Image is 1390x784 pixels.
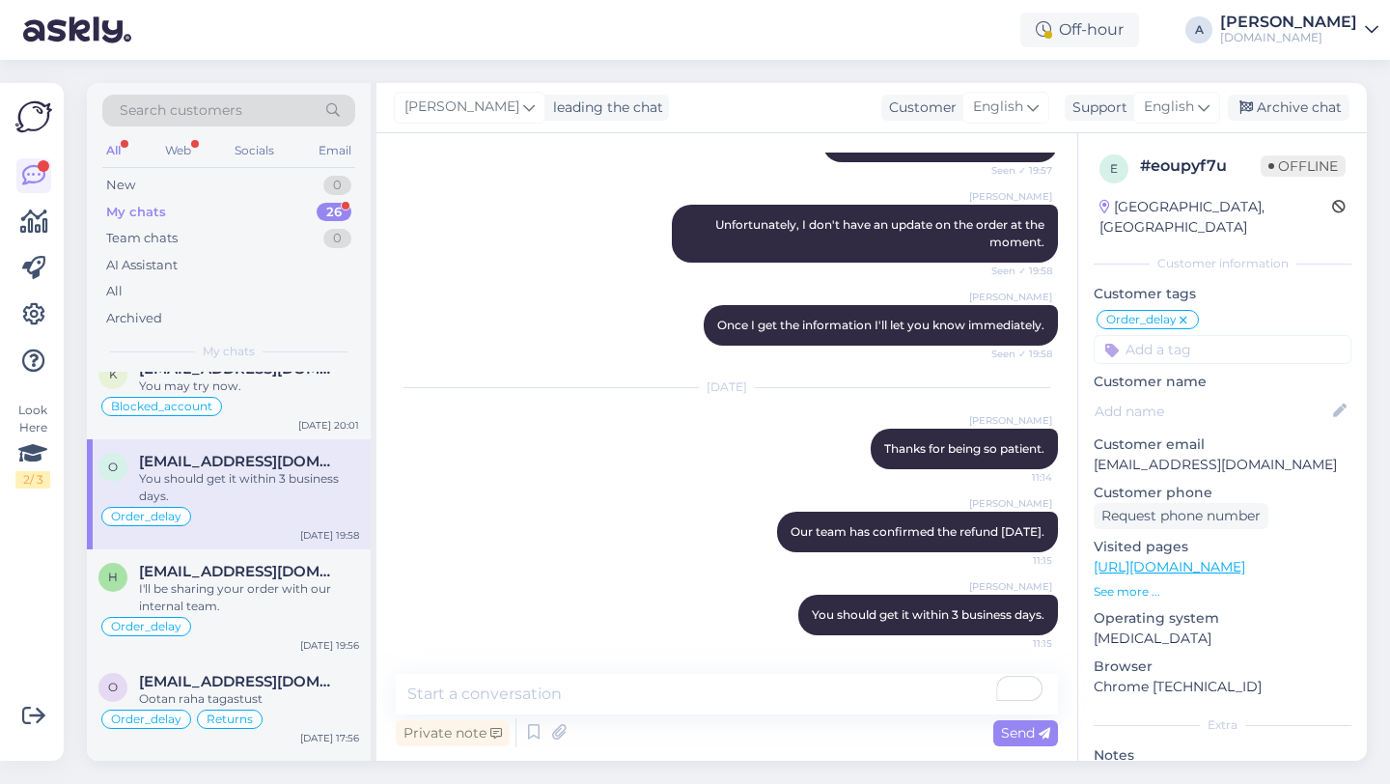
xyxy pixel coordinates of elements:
[108,570,118,584] span: h
[396,378,1058,396] div: [DATE]
[969,413,1052,428] span: [PERSON_NAME]
[1220,14,1357,30] div: [PERSON_NAME]
[1110,161,1118,176] span: e
[973,97,1023,118] span: English
[715,217,1047,249] span: Unfortunately, I don't have an update on the order at the moment.
[980,163,1052,178] span: Seen ✓ 19:57
[108,680,118,694] span: o
[969,290,1052,304] span: [PERSON_NAME]
[881,98,957,118] div: Customer
[1094,583,1351,601] p: See more ...
[323,229,351,248] div: 0
[1106,314,1177,325] span: Order_delay
[884,441,1044,456] span: Thanks for being so patient.
[1094,608,1351,629] p: Operating system
[108,460,118,474] span: o
[812,607,1044,622] span: You should get it within 3 business days.
[1094,255,1351,272] div: Customer information
[15,471,50,489] div: 2 / 3
[1094,503,1268,529] div: Request phone number
[791,524,1044,539] span: Our team has confirmed the refund [DATE].
[1094,455,1351,475] p: [EMAIL_ADDRESS][DOMAIN_NAME]
[980,470,1052,485] span: 11:14
[1094,657,1351,677] p: Browser
[1020,13,1139,47] div: Off-hour
[545,98,663,118] div: leading the chat
[1094,558,1245,575] a: [URL][DOMAIN_NAME]
[106,176,135,195] div: New
[315,138,355,163] div: Email
[106,256,178,275] div: AI Assistant
[980,347,1052,361] span: Seen ✓ 19:58
[139,690,359,708] div: Ootan raha tagastust
[1001,724,1050,742] span: Send
[1094,284,1351,304] p: Customer tags
[111,511,181,522] span: Order_delay
[980,264,1052,278] span: Seen ✓ 19:58
[323,176,351,195] div: 0
[1094,629,1351,649] p: [MEDICAL_DATA]
[139,673,340,690] span: olekorsolme@gmail.com
[139,453,340,470] span: olekorsolme@gmail.com
[1065,98,1127,118] div: Support
[1261,155,1346,177] span: Offline
[1220,30,1357,45] div: [DOMAIN_NAME]
[111,621,181,632] span: Order_delay
[1095,401,1329,422] input: Add name
[139,563,340,580] span: h3s0q4mq@anonaddy.me
[1144,97,1194,118] span: English
[1220,14,1378,45] a: [PERSON_NAME][DOMAIN_NAME]
[1094,434,1351,455] p: Customer email
[404,97,519,118] span: [PERSON_NAME]
[1228,95,1349,121] div: Archive chat
[207,714,253,725] span: Returns
[106,282,123,301] div: All
[300,528,359,543] div: [DATE] 19:58
[139,580,359,615] div: I'll be sharing your order with our internal team.
[111,401,212,412] span: Blocked_account
[396,674,1058,714] textarea: To enrich screen reader interactions, please activate Accessibility in Grammarly extension settings
[980,553,1052,568] span: 11:15
[300,638,359,653] div: [DATE] 19:56
[203,343,255,360] span: My chats
[15,402,50,489] div: Look Here
[1094,483,1351,503] p: Customer phone
[106,309,162,328] div: Archived
[15,98,52,135] img: Askly Logo
[1140,154,1261,178] div: # eoupyf7u
[969,189,1052,204] span: [PERSON_NAME]
[1094,335,1351,364] input: Add a tag
[1094,745,1351,766] p: Notes
[139,470,359,505] div: You should get it within 3 business days.
[969,579,1052,594] span: [PERSON_NAME]
[717,318,1044,332] span: Once I get the information I'll let you know immediately.
[298,418,359,433] div: [DATE] 20:01
[111,714,181,725] span: Order_delay
[1094,537,1351,557] p: Visited pages
[109,367,118,381] span: k
[120,100,242,121] span: Search customers
[396,720,510,746] div: Private note
[106,229,178,248] div: Team chats
[231,138,278,163] div: Socials
[317,203,351,222] div: 26
[300,731,359,745] div: [DATE] 17:56
[969,496,1052,511] span: [PERSON_NAME]
[1185,16,1212,43] div: A
[1094,716,1351,734] div: Extra
[102,138,125,163] div: All
[106,203,166,222] div: My chats
[1099,197,1332,238] div: [GEOGRAPHIC_DATA], [GEOGRAPHIC_DATA]
[1094,372,1351,392] p: Customer name
[139,378,359,395] div: You may try now.
[161,138,195,163] div: Web
[980,636,1052,651] span: 11:15
[1094,677,1351,697] p: Chrome [TECHNICAL_ID]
